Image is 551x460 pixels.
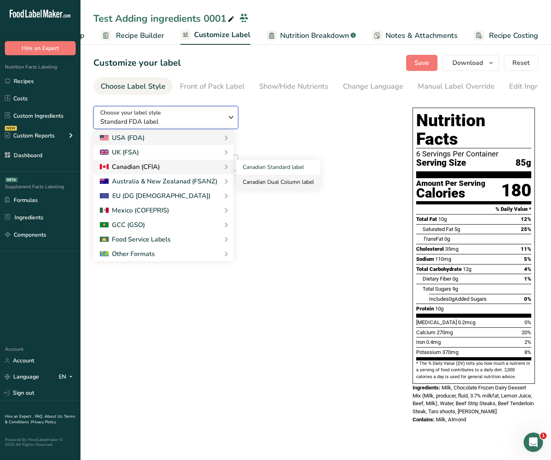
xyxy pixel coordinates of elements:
span: Nutrition Breakdown [280,30,349,41]
a: Terms & Conditions . [5,414,75,425]
span: Recipe Builder [116,30,164,41]
div: GCC (GSO) [100,220,145,230]
div: Custom Reports [5,131,55,140]
span: 270mg [437,329,453,335]
button: Choose your label style Standard FDA label [93,106,238,129]
a: Notes & Attachments [372,27,458,45]
div: Food Service Labels [100,235,171,244]
div: 6 Servings Per Container [416,150,531,158]
span: 0g [444,236,450,242]
a: FAQ . [35,414,45,419]
a: Recipe Costing [474,27,538,45]
span: 5g [454,226,460,232]
span: 25% [521,226,531,232]
div: Test Adding ingredients 0001 [93,11,236,26]
span: Calcium [416,329,435,335]
div: Other Formats [100,249,155,259]
button: Save [406,55,437,71]
a: About Us . [45,414,64,419]
span: 5% [524,256,531,262]
span: 110mg [435,256,451,262]
div: Front of Pack Label [180,81,245,92]
span: Total Carbohydrate [416,266,462,272]
div: Mexico (COFEPRIS) [100,206,169,215]
span: 0.4mg [426,339,441,345]
iframe: Intercom live chat [524,433,543,452]
span: Recipe Costing [489,30,538,41]
div: Australia & New Zealanad (FSANZ) [100,177,217,186]
div: NEW [5,126,17,131]
span: 10g [435,306,444,312]
span: 1 [540,433,547,439]
span: Save [415,58,429,68]
span: 370mg [442,349,458,355]
a: Recipe Builder [101,27,164,45]
span: 0% [524,296,531,302]
span: 0.2mcg [458,319,475,325]
span: Fat [423,236,443,242]
span: 4% [524,266,531,272]
span: 12g [463,266,471,272]
span: Customize Label [194,29,250,40]
div: Amount Per Serving [416,180,485,187]
span: Standard FDA label [100,117,223,127]
span: Milk, Almond [436,416,466,423]
div: Powered By FoodLabelMaker © 2025 All Rights Reserved [5,437,76,447]
span: 12% [521,216,531,222]
span: Milk, Chocolate Frozen Dairy Dessert Mix (Milk, producer, fluid, 3.7% milkfat, Lemon Juice, Beef,... [413,385,534,414]
span: Protein [416,306,434,312]
button: Reset [504,55,538,71]
span: 8% [524,349,531,355]
span: 85g [516,158,531,168]
div: Manual Label Override [418,81,495,92]
div: UK (FSA) [100,148,139,157]
span: Reset [512,58,530,68]
i: Trans [423,236,436,242]
div: Canadian (CFIA) [100,162,160,172]
div: Show/Hide Nutrients [259,81,328,92]
span: Dietary Fiber [423,276,451,282]
section: % Daily Value * [416,204,531,214]
div: Change Language [343,81,403,92]
div: Calories [416,187,485,199]
span: Notes & Attachments [386,30,458,41]
img: 2Q== [100,222,109,228]
span: Cholesterol [416,246,444,252]
span: 2% [524,339,531,345]
span: Contains: [413,416,435,423]
div: USA (FDA) [100,133,144,143]
span: 20% [522,329,531,335]
span: Saturated Fat [423,226,453,232]
span: Total Fat [416,216,437,222]
a: Canadian Standard label [236,160,320,175]
span: 35mg [445,246,458,252]
span: 1% [524,276,531,282]
div: EN [59,372,76,382]
span: 0g [452,276,458,282]
h1: Customize your label [93,56,181,70]
div: Choose Label Style [101,81,165,92]
a: Customize Label [180,26,250,45]
span: Download [452,58,483,68]
div: EU (DG [DEMOGRAPHIC_DATA]) [100,191,210,201]
button: Download [442,55,499,71]
span: Choose your label style [100,108,161,117]
span: 10g [438,216,447,222]
a: Hire an Expert . [5,414,33,419]
div: BETA [5,177,18,182]
span: Serving Size [416,158,466,168]
a: Privacy Policy [31,419,56,425]
span: Total Sugars [423,286,451,292]
a: Nutrition Breakdown [266,27,356,45]
a: Language [5,370,39,384]
span: 11% [521,246,531,252]
span: 0g [449,296,454,302]
span: Sodium [416,256,434,262]
span: Ingredients: [413,385,440,391]
span: Iron [416,339,425,345]
span: 0% [524,319,531,325]
div: 180 [501,180,531,201]
span: 9g [452,286,458,292]
span: Potassium [416,349,441,355]
button: Hire an Expert [5,41,76,55]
